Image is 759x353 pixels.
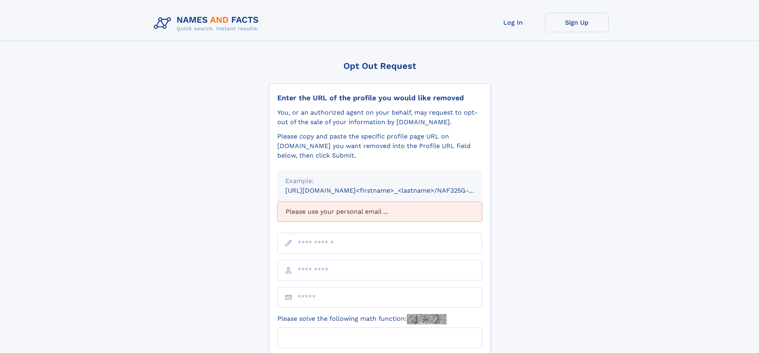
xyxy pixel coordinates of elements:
div: You, or an authorized agent on your behalf, may request to opt-out of the sale of your informatio... [277,108,482,127]
label: Please solve the following math function: [277,314,447,324]
img: Logo Names and Facts [151,13,265,34]
div: Enter the URL of the profile you would like removed [277,94,482,102]
div: Example: [285,176,474,186]
a: Sign Up [545,13,609,32]
div: Please copy and paste the specific profile page URL on [DOMAIN_NAME] you want removed into the Pr... [277,132,482,160]
small: [URL][DOMAIN_NAME]<firstname>_<lastname>/NAF325G-xxxxxxxx [285,187,497,194]
div: Opt Out Request [269,61,490,71]
div: Please use your personal email ... [277,202,482,222]
a: Log In [481,13,545,32]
